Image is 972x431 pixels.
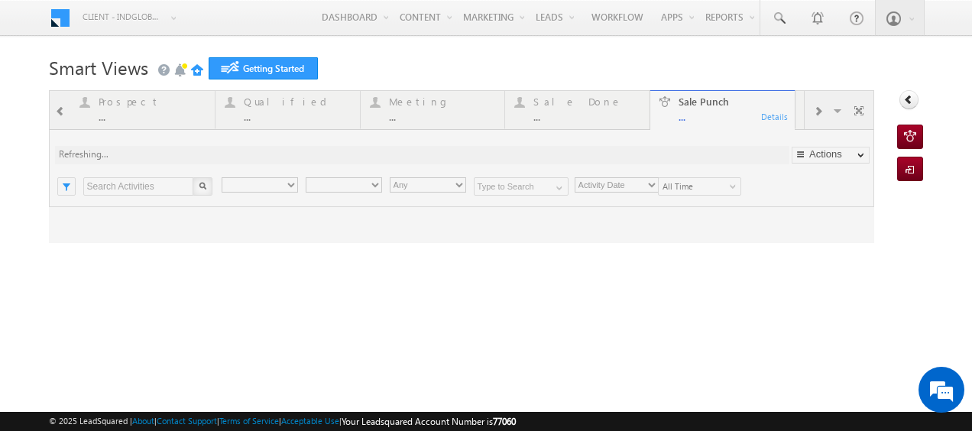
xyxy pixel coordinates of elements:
span: Your Leadsquared Account Number is [342,416,516,427]
a: Contact Support [157,416,217,426]
span: Client - indglobal1 (77060) [83,9,163,24]
a: Acceptable Use [281,416,339,426]
span: 77060 [493,416,516,427]
a: Terms of Service [219,416,279,426]
a: Getting Started [209,57,318,79]
span: Smart Views [49,55,148,79]
a: About [132,416,154,426]
span: © 2025 LeadSquared | | | | | [49,414,516,429]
